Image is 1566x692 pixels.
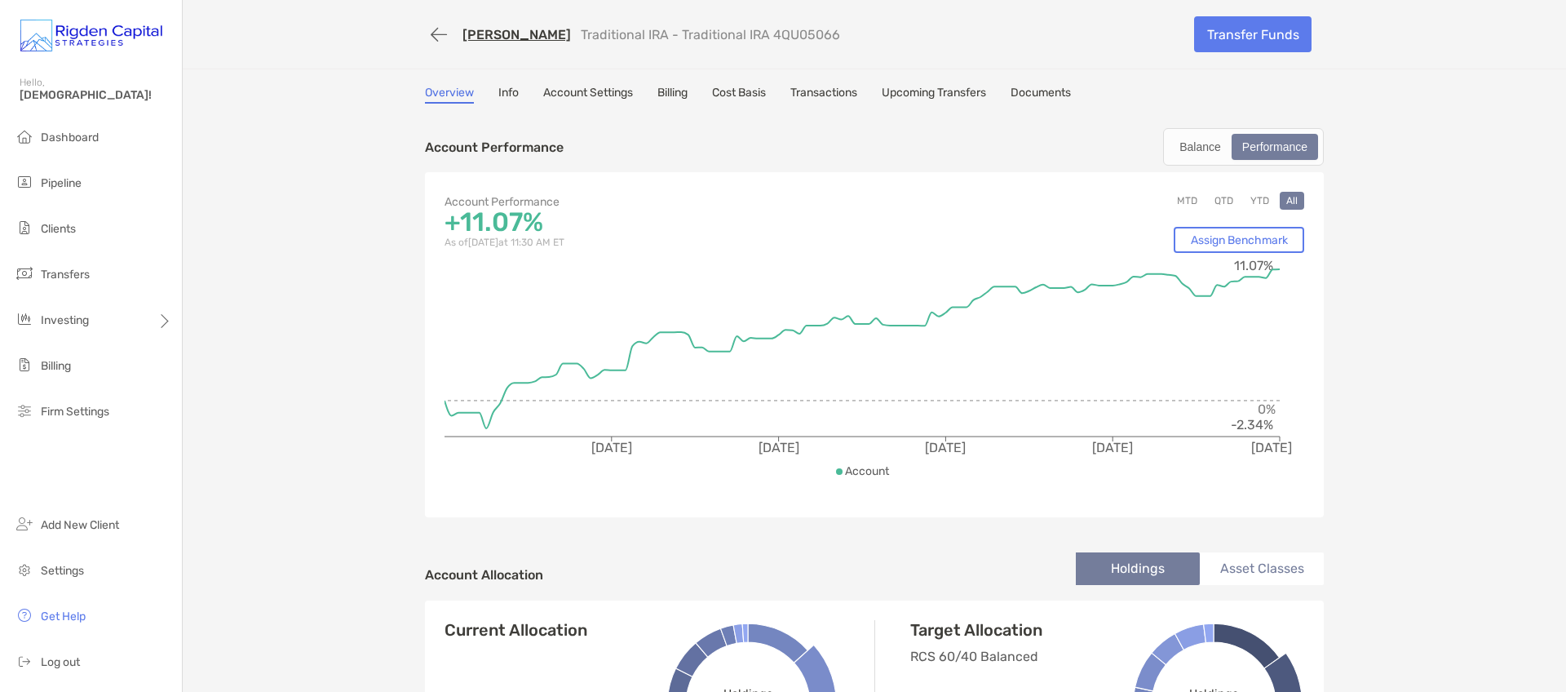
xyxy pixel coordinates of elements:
a: Cost Basis [712,86,766,104]
img: add_new_client icon [15,514,34,534]
button: QTD [1208,192,1240,210]
li: Holdings [1076,552,1200,585]
li: Asset Classes [1200,552,1324,585]
a: Assign Benchmark [1174,227,1304,253]
a: Billing [657,86,688,104]
span: Log out [41,655,80,669]
div: Performance [1233,135,1316,158]
p: Account Performance [425,137,564,157]
img: transfers icon [15,264,34,283]
span: Investing [41,313,89,327]
span: Pipeline [41,176,82,190]
img: logout icon [15,651,34,671]
img: dashboard icon [15,126,34,146]
span: Get Help [41,610,86,623]
a: Transactions [790,86,857,104]
span: Transfers [41,268,90,282]
span: Add New Client [41,518,119,532]
a: Overview [425,86,474,104]
tspan: [DATE] [591,440,632,455]
img: pipeline icon [15,172,34,192]
a: Account Settings [543,86,633,104]
img: clients icon [15,218,34,237]
tspan: [DATE] [1092,440,1133,455]
tspan: [DATE] [1251,440,1292,455]
img: settings icon [15,560,34,579]
span: Billing [41,359,71,373]
tspan: 0% [1258,401,1276,417]
a: Upcoming Transfers [882,86,986,104]
p: Traditional IRA - Traditional IRA 4QU05066 [581,27,840,42]
tspan: 11.07% [1234,258,1273,273]
a: [PERSON_NAME] [462,27,571,42]
button: MTD [1170,192,1204,210]
span: Clients [41,222,76,236]
p: Account [845,461,889,481]
div: segmented control [1163,128,1324,166]
a: Transfer Funds [1194,16,1312,52]
button: All [1280,192,1304,210]
a: Info [498,86,519,104]
div: Balance [1170,135,1230,158]
span: Settings [41,564,84,578]
img: get-help icon [15,605,34,625]
span: Dashboard [41,131,99,144]
button: YTD [1244,192,1276,210]
p: +11.07% [445,212,874,233]
p: Account Performance [445,192,874,212]
img: investing icon [15,309,34,329]
img: firm-settings icon [15,401,34,420]
span: Firm Settings [41,405,109,419]
tspan: [DATE] [925,440,966,455]
h4: Current Allocation [445,620,587,640]
tspan: -2.34% [1231,417,1273,432]
p: As of [DATE] at 11:30 AM ET [445,233,874,253]
a: Documents [1011,86,1071,104]
h4: Account Allocation [425,567,543,583]
img: Zoe Logo [20,7,162,65]
h4: Target Allocation [910,620,1163,640]
tspan: [DATE] [759,440,799,455]
span: [DEMOGRAPHIC_DATA]! [20,88,172,102]
p: RCS 60/40 Balanced [910,646,1163,667]
img: billing icon [15,355,34,375]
